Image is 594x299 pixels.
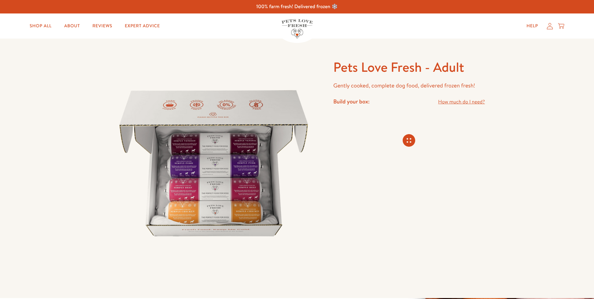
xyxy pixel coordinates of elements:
[87,20,117,32] a: Reviews
[333,59,485,76] h1: Pets Love Fresh - Adult
[521,20,543,32] a: Help
[282,19,313,38] img: Pets Love Fresh
[120,20,165,32] a: Expert Advice
[438,98,485,106] a: How much do I need?
[59,20,85,32] a: About
[333,81,485,91] p: Gently cooked, complete dog food, delivered frozen fresh!
[109,59,318,268] img: Pets Love Fresh - Adult
[333,98,369,105] h4: Build your box:
[25,20,57,32] a: Shop All
[403,134,415,147] svg: Connecting store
